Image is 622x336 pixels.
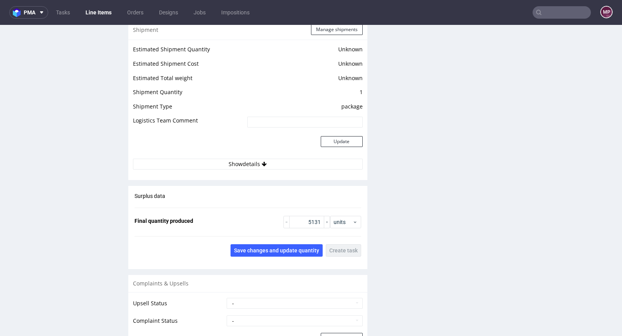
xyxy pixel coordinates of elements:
[321,308,363,319] button: Save
[128,250,367,267] div: Complaints & Upsells
[321,111,363,122] button: Update
[231,219,323,232] button: Save changes and update quantity
[133,20,245,34] td: Estimated Shipment Quantity
[133,272,225,290] td: Upsell Status
[234,223,319,228] span: Save changes and update quantity
[217,6,254,19] a: Impositions
[133,49,245,63] td: Estimated Total weight
[9,6,48,19] button: pma
[133,290,225,307] td: Complaint Status
[245,77,363,91] td: package
[189,6,210,19] a: Jobs
[135,193,193,199] span: Final quantity produced
[133,77,245,91] td: Shipment Type
[133,63,245,77] td: Shipment Quantity
[133,134,363,145] button: Showdetails
[13,8,24,17] img: logo
[51,6,75,19] a: Tasks
[135,168,165,174] span: Surplus data
[122,6,148,19] a: Orders
[334,193,353,201] span: units
[245,63,363,77] td: 1
[245,34,363,49] td: Unknown
[133,91,245,108] td: Logistics Team Comment
[245,20,363,34] td: Unknown
[24,10,35,15] span: pma
[154,6,183,19] a: Designs
[81,6,116,19] a: Line Items
[601,7,612,17] figcaption: MP
[133,34,245,49] td: Estimated Shipment Cost
[245,49,363,63] td: Unknown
